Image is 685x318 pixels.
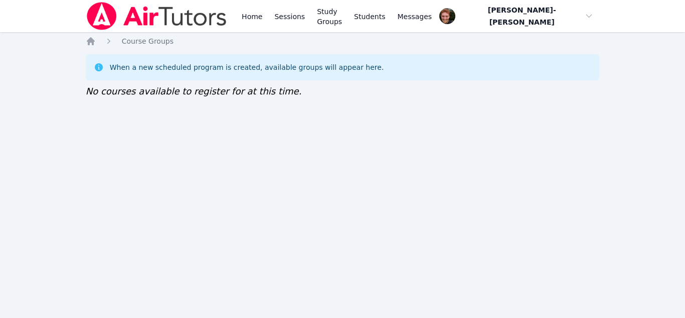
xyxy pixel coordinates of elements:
img: Air Tutors [86,2,228,30]
span: Course Groups [122,37,174,45]
span: No courses available to register for at this time. [86,86,302,96]
div: When a new scheduled program is created, available groups will appear here. [110,62,384,72]
span: Messages [398,12,432,22]
nav: Breadcrumb [86,36,600,46]
a: Course Groups [122,36,174,46]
